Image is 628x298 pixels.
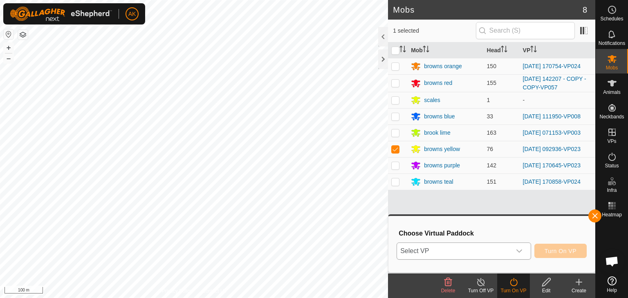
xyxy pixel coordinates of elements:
[602,212,622,217] span: Heatmap
[497,287,530,294] div: Turn On VP
[487,113,493,120] span: 33
[484,42,520,58] th: Head
[523,129,581,136] a: [DATE] 071153-VP003
[523,146,581,152] a: [DATE] 092936-VP023
[599,41,625,46] span: Notifications
[424,178,453,186] div: browns teal
[424,145,460,153] div: browns yellow
[18,30,28,40] button: Map Layers
[606,65,618,70] span: Mobs
[441,288,455,294] span: Delete
[487,178,496,185] span: 151
[523,76,586,91] a: [DATE] 142207 - COPY - COPY-VP057
[487,129,496,136] span: 163
[128,10,136,18] span: AK
[424,79,452,87] div: browns red
[600,16,623,21] span: Schedules
[563,287,595,294] div: Create
[511,243,527,259] div: dropdown trigger
[501,47,507,53] p-sorticon: Activate to sort
[4,43,13,53] button: +
[424,161,460,170] div: browns purple
[607,288,617,293] span: Help
[583,4,587,16] span: 8
[393,27,475,35] span: 1 selected
[424,62,462,71] div: browns orange
[424,129,451,137] div: brook lime
[487,162,496,169] span: 142
[530,287,563,294] div: Edit
[162,287,193,295] a: Privacy Policy
[603,90,621,95] span: Animals
[464,287,497,294] div: Turn Off VP
[10,7,112,21] img: Gallagher Logo
[523,162,581,169] a: [DATE] 170645-VP023
[397,243,511,259] span: Select VP
[423,47,429,53] p-sorticon: Activate to sort
[476,22,575,39] input: Search (S)
[202,287,226,295] a: Contact Us
[487,63,496,69] span: 150
[487,97,490,103] span: 1
[4,29,13,39] button: Reset Map
[520,92,595,108] td: -
[520,42,595,58] th: VP
[399,229,587,237] h3: Choose Virtual Paddock
[605,163,619,168] span: Status
[607,139,616,144] span: VPs
[545,248,576,254] span: Turn On VP
[393,5,583,15] h2: Mobs
[530,47,537,53] p-sorticon: Activate to sort
[523,178,581,185] a: [DATE] 170858-VP024
[4,53,13,63] button: –
[487,80,496,86] span: 155
[600,249,624,274] a: Open chat
[607,188,617,193] span: Infra
[487,146,493,152] span: 76
[523,113,581,120] a: [DATE] 111950-VP008
[534,244,587,258] button: Turn On VP
[596,273,628,296] a: Help
[523,63,581,69] a: [DATE] 170754-VP024
[408,42,483,58] th: Mob
[599,114,624,119] span: Neckbands
[424,112,455,121] div: browns blue
[424,96,440,105] div: scales
[399,47,406,53] p-sorticon: Activate to sort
